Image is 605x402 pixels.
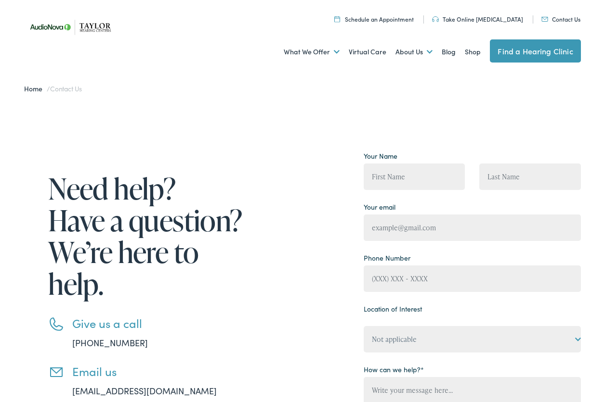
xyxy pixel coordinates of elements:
[465,34,481,70] a: Shop
[72,337,148,349] a: [PHONE_NUMBER]
[364,151,397,161] label: Your Name
[442,34,456,70] a: Blog
[349,34,386,70] a: Virtual Care
[334,15,414,23] a: Schedule an Appointment
[72,316,246,330] h3: Give us a call
[432,15,523,23] a: Take Online [MEDICAL_DATA]
[24,84,82,93] span: /
[432,16,439,22] img: utility icon
[364,265,581,292] input: (XXX) XXX - XXXX
[334,16,340,22] img: utility icon
[24,84,47,93] a: Home
[364,364,424,375] label: How can we help?
[50,84,82,93] span: Contact Us
[479,163,580,190] input: Last Name
[48,173,246,300] h1: Need help? Have a question? We’re here to help.
[364,163,465,190] input: First Name
[364,214,581,241] input: example@gmail.com
[490,39,580,63] a: Find a Hearing Clinic
[72,364,246,378] h3: Email us
[541,17,548,22] img: utility icon
[72,385,217,397] a: [EMAIL_ADDRESS][DOMAIN_NAME]
[395,34,433,70] a: About Us
[541,15,580,23] a: Contact Us
[364,202,395,212] label: Your email
[364,253,410,263] label: Phone Number
[284,34,340,70] a: What We Offer
[364,304,422,314] label: Location of Interest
